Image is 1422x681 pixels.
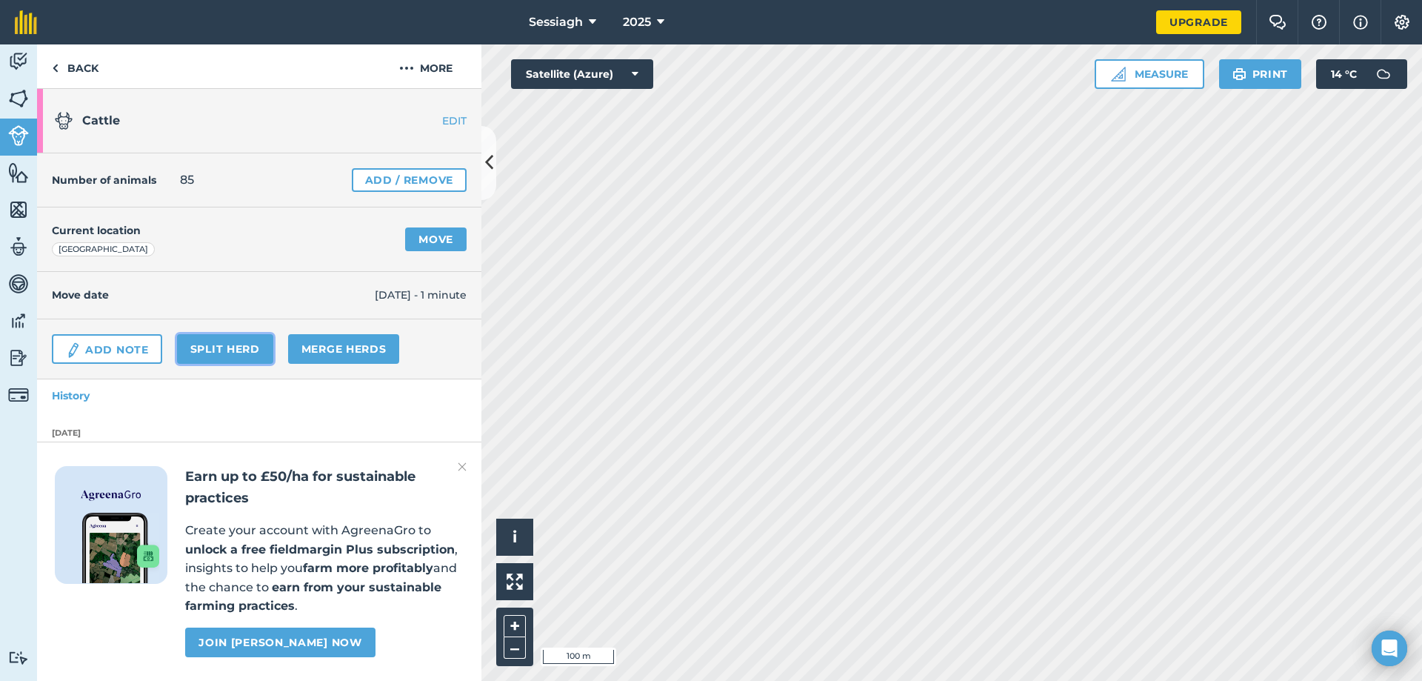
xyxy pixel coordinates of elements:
[8,347,29,369] img: svg+xml;base64,PD94bWwgdmVyc2lvbj0iMS4wIiBlbmNvZGluZz0idXRmLTgiPz4KPCEtLSBHZW5lcmF0b3I6IEFkb2JlIE...
[185,580,441,614] strong: earn from your sustainable farming practices
[8,162,29,184] img: svg+xml;base64,PHN2ZyB4bWxucz0iaHR0cDovL3d3dy53My5vcmcvMjAwMC9zdmciIHdpZHRoPSI1NiIgaGVpZ2h0PSI2MC...
[1369,59,1398,89] img: svg+xml;base64,PD94bWwgdmVyc2lvbj0iMS4wIiBlbmNvZGluZz0idXRmLTgiPz4KPCEtLSBHZW5lcmF0b3I6IEFkb2JlIE...
[458,458,467,476] img: svg+xml;base64,PHN2ZyB4bWxucz0iaHR0cDovL3d3dy53My5vcmcvMjAwMC9zdmciIHdpZHRoPSIyMiIgaGVpZ2h0PSIzMC...
[52,222,141,239] h4: Current location
[504,615,526,637] button: +
[1393,15,1411,30] img: A cog icon
[1310,15,1328,30] img: A question mark icon
[52,242,155,257] div: [GEOGRAPHIC_DATA]
[52,287,375,303] h4: Move date
[303,561,433,575] strong: farm more profitably
[52,59,59,77] img: svg+xml;base64,PHN2ZyB4bWxucz0iaHR0cDovL3d3dy53My5vcmcvMjAwMC9zdmciIHdpZHRoPSI5IiBoZWlnaHQ9IjI0Ii...
[82,513,159,583] img: Screenshot of the Gro app
[1111,67,1126,82] img: Ruler icon
[8,273,29,295] img: svg+xml;base64,PD94bWwgdmVyc2lvbj0iMS4wIiBlbmNvZGluZz0idXRmLTgiPz4KPCEtLSBHZW5lcmF0b3I6IEFkb2JlIE...
[1372,631,1407,666] div: Open Intercom Messenger
[37,44,113,88] a: Back
[496,519,533,556] button: i
[55,112,73,130] img: svg+xml;base64,PD94bWwgdmVyc2lvbj0iMS4wIiBlbmNvZGluZz0idXRmLTgiPz4KPCEtLSBHZW5lcmF0b3I6IEFkb2JlIE...
[511,59,653,89] button: Satellite (Azure)
[1095,59,1204,89] button: Measure
[458,441,467,459] img: svg+xml;base64,PHN2ZyB4bWxucz0iaHR0cDovL3d3dy53My5vcmcvMjAwMC9zdmciIHdpZHRoPSIyMiIgaGVpZ2h0PSIzMC...
[1331,59,1357,89] span: 14 ° C
[185,466,464,509] h2: Earn up to £50/ha for sustainable practices
[1232,65,1246,83] img: svg+xml;base64,PHN2ZyB4bWxucz0iaHR0cDovL3d3dy53My5vcmcvMjAwMC9zdmciIHdpZHRoPSIxOSIgaGVpZ2h0PSIyNC...
[8,87,29,110] img: svg+xml;base64,PHN2ZyB4bWxucz0iaHR0cDovL3d3dy53My5vcmcvMjAwMC9zdmciIHdpZHRoPSI1NiIgaGVpZ2h0PSI2MC...
[185,521,464,616] p: Create your account with AgreenaGro to , insights to help you and the chance to .
[1156,10,1241,34] a: Upgrade
[513,528,517,546] span: i
[8,651,29,665] img: svg+xml;base64,PD94bWwgdmVyc2lvbj0iMS4wIiBlbmNvZGluZz0idXRmLTgiPz4KPCEtLSBHZW5lcmF0b3I6IEFkb2JlIE...
[375,287,467,303] span: [DATE] - 1 minute
[1353,13,1368,31] img: svg+xml;base64,PHN2ZyB4bWxucz0iaHR0cDovL3d3dy53My5vcmcvMjAwMC9zdmciIHdpZHRoPSIxNyIgaGVpZ2h0PSIxNy...
[1219,59,1302,89] button: Print
[82,113,120,127] span: Cattle
[37,379,481,412] a: History
[8,199,29,221] img: svg+xml;base64,PHN2ZyB4bWxucz0iaHR0cDovL3d3dy53My5vcmcvMjAwMC9zdmciIHdpZHRoPSI1NiIgaGVpZ2h0PSI2MC...
[52,427,467,440] strong: [DATE]
[65,342,81,359] img: svg+xml;base64,PD94bWwgdmVyc2lvbj0iMS4wIiBlbmNvZGluZz0idXRmLTgiPz4KPCEtLSBHZW5lcmF0b3I6IEFkb2JlIE...
[529,13,583,31] span: Sessiagh
[8,385,29,405] img: svg+xml;base64,PD94bWwgdmVyc2lvbj0iMS4wIiBlbmNvZGluZz0idXRmLTgiPz4KPCEtLSBHZW5lcmF0b3I6IEFkb2JlIE...
[388,113,481,128] a: EDIT
[185,628,375,657] a: Join [PERSON_NAME] now
[8,50,29,73] img: svg+xml;base64,PD94bWwgdmVyc2lvbj0iMS4wIiBlbmNvZGluZz0idXRmLTgiPz4KPCEtLSBHZW5lcmF0b3I6IEFkb2JlIE...
[352,168,467,192] a: Add / Remove
[8,236,29,258] img: svg+xml;base64,PD94bWwgdmVyc2lvbj0iMS4wIiBlbmNvZGluZz0idXRmLTgiPz4KPCEtLSBHZW5lcmF0b3I6IEFkb2JlIE...
[504,637,526,659] button: –
[15,10,37,34] img: fieldmargin Logo
[370,44,481,88] button: More
[623,13,651,31] span: 2025
[180,171,194,189] span: 85
[1316,59,1407,89] button: 14 °C
[399,59,414,77] img: svg+xml;base64,PHN2ZyB4bWxucz0iaHR0cDovL3d3dy53My5vcmcvMjAwMC9zdmciIHdpZHRoPSIyMCIgaGVpZ2h0PSIyNC...
[185,542,455,557] strong: unlock a free fieldmargin Plus subscription
[1269,15,1286,30] img: Two speech bubbles overlapping with the left bubble in the forefront
[52,334,162,364] a: Add Note
[52,172,156,188] h4: Number of animals
[177,334,273,364] a: Split herd
[8,125,29,146] img: svg+xml;base64,PD94bWwgdmVyc2lvbj0iMS4wIiBlbmNvZGluZz0idXRmLTgiPz4KPCEtLSBHZW5lcmF0b3I6IEFkb2JlIE...
[405,227,467,251] a: Move
[288,334,400,364] a: Merge Herds
[8,310,29,332] img: svg+xml;base64,PD94bWwgdmVyc2lvbj0iMS4wIiBlbmNvZGluZz0idXRmLTgiPz4KPCEtLSBHZW5lcmF0b3I6IEFkb2JlIE...
[507,574,523,590] img: Four arrows, one pointing top left, one top right, one bottom right and the last bottom left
